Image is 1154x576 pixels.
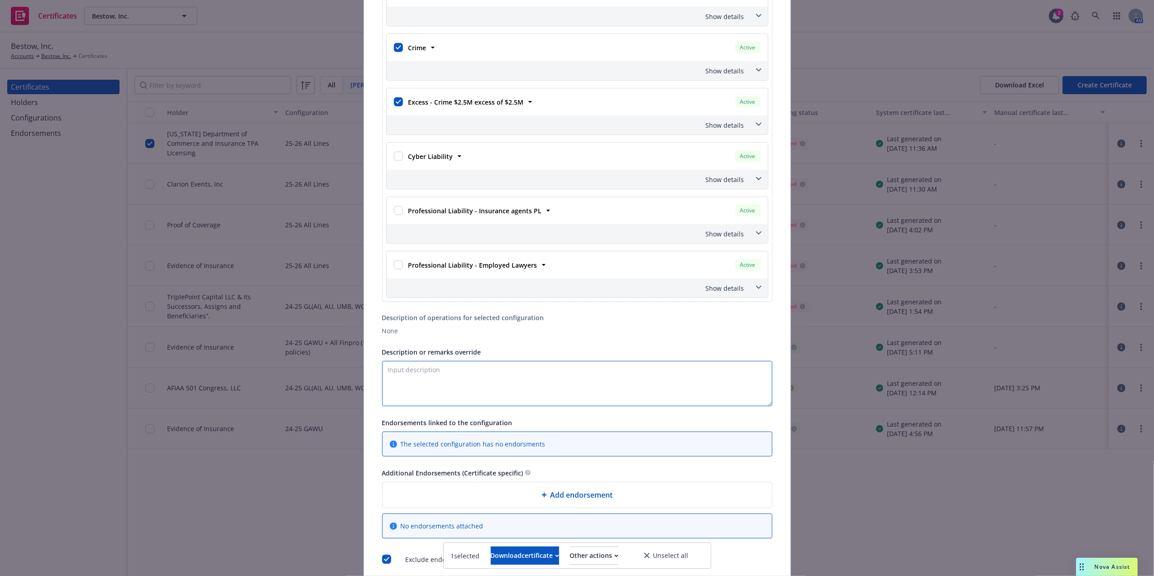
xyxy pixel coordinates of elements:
[739,43,757,52] span: Active
[1076,558,1138,576] button: Nova Assist
[653,552,689,559] span: Unselect all
[388,175,744,184] div: Show details
[739,152,757,160] span: Active
[388,229,744,239] div: Show details
[1095,563,1130,571] span: Nova Assist
[739,261,757,269] span: Active
[451,551,480,561] span: 1 selected
[382,313,772,322] div: Description of operations for selected configuration
[408,206,542,215] strong: Professional Liability - Insurance agents PL
[406,555,553,564] span: Exclude endorsements PDF files on regeneration
[388,12,744,21] div: Show details
[387,7,768,26] div: Show details
[382,469,523,477] span: Additional Endorsements (Certificate specific)
[491,547,559,564] div: Download certificate
[1076,558,1087,576] div: Drag to move
[408,152,453,161] strong: Cyber Liability
[387,224,768,243] div: Show details
[401,521,484,531] span: No endorsements attached
[408,261,537,269] strong: Professional Liability - Employed Lawyers
[382,361,772,406] textarea: Input description
[382,326,772,336] div: None
[382,348,481,356] span: Description or remarks override
[401,439,546,449] span: The selected configuration has no endorsments
[408,43,426,52] strong: Crime
[570,547,618,565] button: Other actions
[739,206,757,215] span: Active
[382,482,772,508] div: Add endorsement
[570,547,618,564] div: Other actions
[387,61,768,80] div: Show details
[739,98,757,106] span: Active
[388,66,744,76] div: Show details
[551,490,613,500] span: Add endorsement
[387,170,768,189] div: Show details
[387,115,768,134] div: Show details
[491,547,559,565] button: Downloadcertificate
[408,98,524,106] strong: Excess - Crime $2.5M excess of $2.5M
[388,283,744,293] div: Show details
[388,120,744,130] div: Show details
[629,547,704,565] button: Unselect all
[387,278,768,298] div: Show details
[382,418,512,427] span: Endorsements linked to the configuration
